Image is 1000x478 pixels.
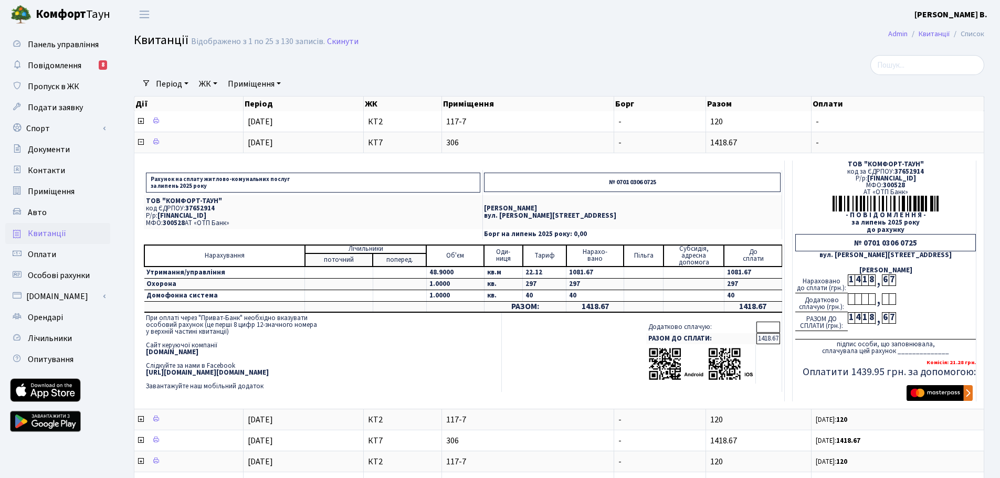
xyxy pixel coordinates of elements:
[566,290,624,301] td: 40
[710,435,737,447] span: 1418.67
[795,161,976,168] div: ТОВ "КОМФОРТ-ТАУН"
[618,414,622,426] span: -
[867,174,916,183] span: [FINANCIAL_ID]
[5,349,110,370] a: Опитування
[816,139,980,147] span: -
[861,312,868,324] div: 1
[724,278,782,290] td: 297
[484,290,522,301] td: кв.
[146,220,480,227] p: МФО: АТ «ОТП Банк»
[523,278,566,290] td: 297
[868,274,875,286] div: 8
[889,274,896,286] div: 7
[919,28,950,39] a: Квитанції
[484,231,781,238] p: Борг на липень 2025 року: 0,00
[618,435,622,447] span: -
[146,347,198,357] b: [DOMAIN_NAME]
[484,278,522,290] td: кв.
[566,267,624,279] td: 1081.67
[836,457,847,466] b: 120
[484,245,522,267] td: Оди- ниця
[927,358,976,366] b: Комісія: 21.28 грн.
[836,415,847,424] b: 120
[157,211,206,220] span: [FINANCIAL_ID]
[131,6,157,23] button: Переключити навігацію
[426,245,484,267] td: Об'єм
[724,301,782,312] td: 1418.67
[710,456,723,468] span: 120
[888,28,908,39] a: Admin
[795,189,976,196] div: АТ «ОТП Банк»
[36,6,110,24] span: Таун
[724,290,782,301] td: 40
[28,144,70,155] span: Документи
[368,118,438,126] span: КТ2
[894,167,924,176] span: 37652914
[28,228,66,239] span: Квитанції
[523,267,566,279] td: 22.12
[566,245,624,267] td: Нарахо- вано
[618,456,622,468] span: -
[327,37,359,47] a: Скинути
[795,219,976,226] div: за липень 2025 року
[5,55,110,76] a: Повідомлення8
[5,202,110,223] a: Авто
[442,97,614,111] th: Приміщення
[28,165,65,176] span: Контакти
[5,34,110,55] a: Панель управління
[305,245,427,253] td: Лічильники
[195,75,222,93] a: ЖК
[566,301,624,312] td: 1418.67
[28,270,90,281] span: Особові рахунки
[28,81,79,92] span: Пропуск в ЖК
[28,354,73,365] span: Опитування
[364,97,443,111] th: ЖК
[5,97,110,118] a: Подати заявку
[646,333,756,344] td: РАЗОМ ДО СПЛАТИ:
[146,368,269,377] b: [URL][DOMAIN_NAME][DOMAIN_NAME]
[855,312,861,324] div: 4
[816,118,980,126] span: -
[875,293,882,305] div: ,
[872,23,1000,45] nav: breadcrumb
[566,278,624,290] td: 297
[861,274,868,286] div: 1
[248,435,273,447] span: [DATE]
[248,414,273,426] span: [DATE]
[795,339,976,355] div: підпис особи, що заповнювала, сплачувала цей рахунок ______________
[795,366,976,378] h5: Оплатити 1439.95 грн. за допомогою:
[10,4,31,25] img: logo.png
[99,60,107,70] div: 8
[5,328,110,349] a: Лічильники
[28,333,72,344] span: Лічильники
[244,97,364,111] th: Період
[523,245,566,267] td: Тариф
[144,267,305,279] td: Утримання/управління
[146,205,480,212] p: код ЄДРПОУ:
[795,234,976,251] div: № 0701 0306 0725
[795,274,848,293] div: Нараховано до сплати (грн.):
[5,286,110,307] a: [DOMAIN_NAME]
[426,267,484,279] td: 48.9000
[706,97,812,111] th: Разом
[446,118,609,126] span: 117-7
[889,312,896,324] div: 7
[795,252,976,259] div: вул. [PERSON_NAME][STREET_ADDRESS]
[484,301,566,312] td: РАЗОМ:
[152,75,193,93] a: Період
[28,102,83,113] span: Подати заявку
[5,118,110,139] a: Спорт
[914,9,987,20] b: [PERSON_NAME] В.
[5,181,110,202] a: Приміщення
[883,180,905,190] span: 300528
[191,37,325,47] div: Відображено з 1 по 25 з 130 записів.
[855,274,861,286] div: 4
[28,60,81,71] span: Повідомлення
[446,458,609,466] span: 117-7
[224,75,285,93] a: Приміщення
[368,416,438,424] span: КТ2
[836,436,860,445] b: 1418.67
[795,227,976,233] div: до рахунку
[624,245,663,267] td: Пільга
[882,312,889,324] div: 6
